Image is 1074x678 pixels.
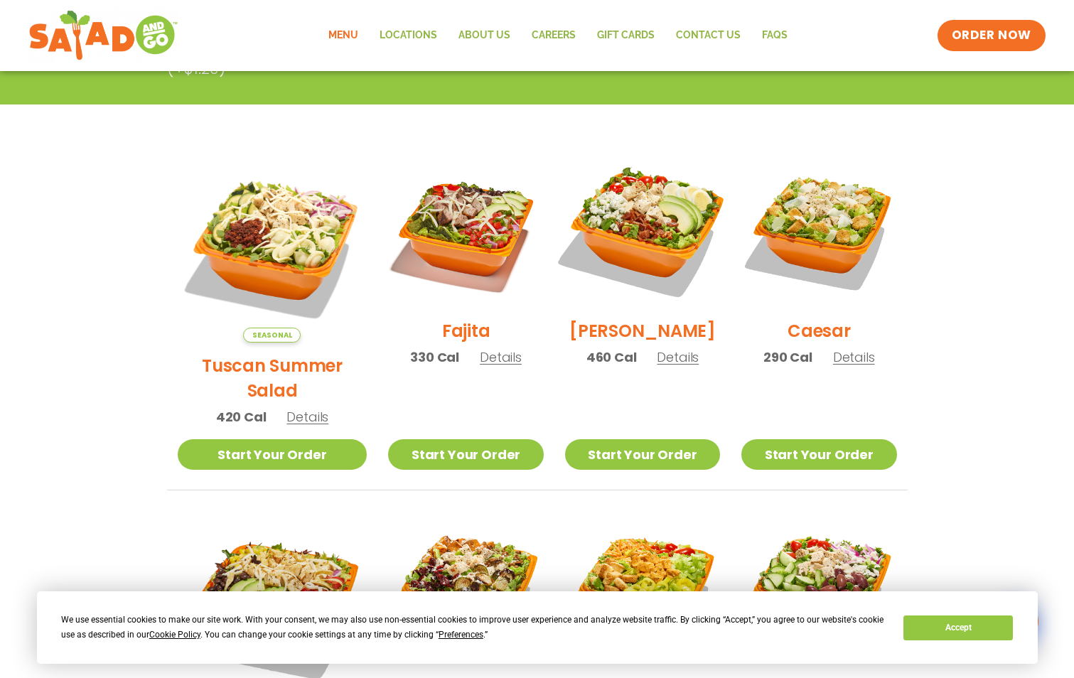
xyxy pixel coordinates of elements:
span: 290 Cal [763,348,812,367]
img: Product photo for Buffalo Chicken Salad [565,512,720,667]
button: Accept [903,615,1013,640]
span: Preferences [439,630,483,640]
span: 460 Cal [586,348,637,367]
h2: [PERSON_NAME] [569,318,716,343]
span: Seasonal [243,328,301,343]
a: Careers [521,19,586,52]
img: Product photo for Roasted Autumn Salad [388,512,543,667]
div: We use essential cookies to make our site work. With your consent, we may also use non-essential ... [61,613,886,642]
a: Contact Us [665,19,751,52]
span: Details [480,348,522,366]
nav: Menu [318,19,798,52]
span: 330 Cal [410,348,459,367]
div: Cookie Consent Prompt [37,591,1038,664]
h2: Fajita [442,318,490,343]
img: new-SAG-logo-768×292 [28,7,178,64]
img: Product photo for Cobb Salad [552,139,734,321]
span: Details [286,408,328,426]
span: Cookie Policy [149,630,200,640]
h2: Tuscan Summer Salad [178,353,367,403]
span: Details [657,348,699,366]
img: Product photo for Greek Salad [741,512,896,667]
a: Locations [369,19,448,52]
a: Start Your Order [741,439,896,470]
a: Start Your Order [178,439,367,470]
a: Start Your Order [388,439,543,470]
a: GIFT CARDS [586,19,665,52]
h2: Caesar [788,318,851,343]
a: Start Your Order [565,439,720,470]
img: Product photo for Caesar Salad [741,153,896,308]
span: ORDER NOW [952,27,1031,44]
img: Product photo for Tuscan Summer Salad [178,153,367,343]
a: ORDER NOW [938,20,1046,51]
a: FAQs [751,19,798,52]
span: Details [833,348,875,366]
span: 420 Cal [216,407,267,426]
img: Product photo for Fajita Salad [388,153,543,308]
a: Menu [318,19,369,52]
a: About Us [448,19,521,52]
